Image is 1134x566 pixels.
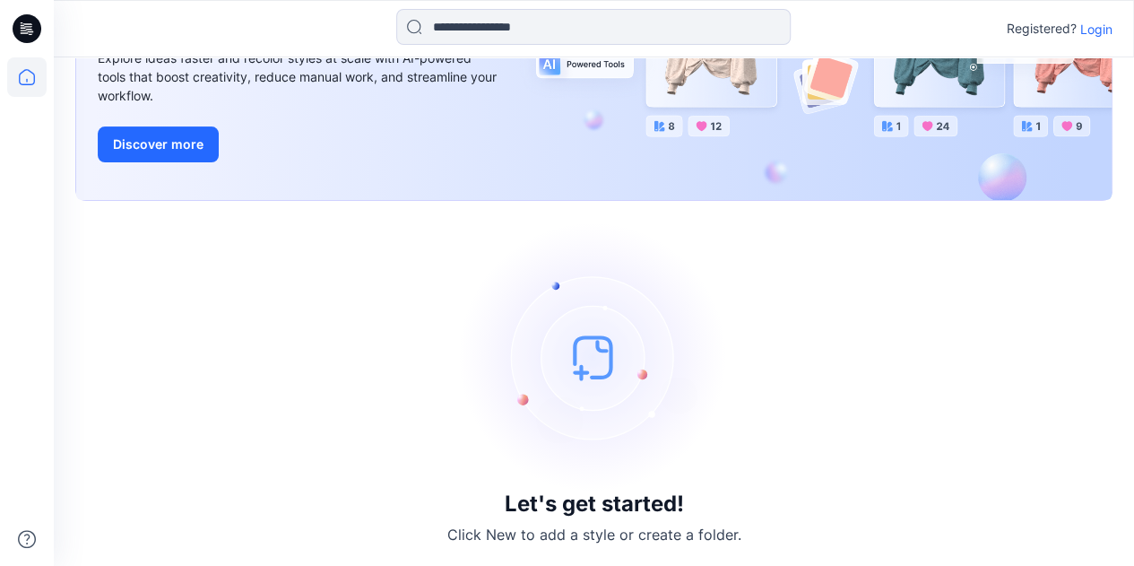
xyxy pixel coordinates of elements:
img: empty-state-image.svg [460,222,729,492]
p: Login [1080,20,1112,39]
div: Explore ideas faster and recolor styles at scale with AI-powered tools that boost creativity, red... [98,48,501,105]
a: Discover more [98,126,501,162]
button: Discover more [98,126,219,162]
p: Registered? [1007,18,1077,39]
h3: Let's get started! [505,492,684,517]
p: Click New to add a style or create a folder. [447,524,741,545]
